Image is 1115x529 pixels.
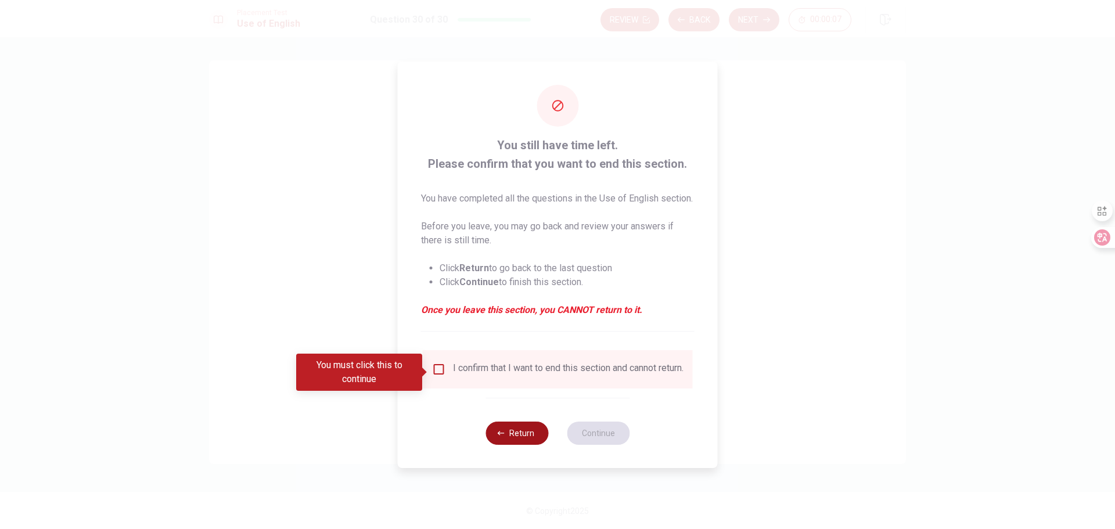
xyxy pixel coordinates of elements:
div: You must click this to continue [296,354,422,391]
p: You have completed all the questions in the Use of English section. [421,192,695,206]
strong: Return [459,262,489,274]
p: Before you leave, you may go back and review your answers if there is still time. [421,219,695,247]
span: You must click this to continue [432,362,446,376]
span: You still have time left. Please confirm that you want to end this section. [421,136,695,173]
strong: Continue [459,276,499,287]
em: Once you leave this section, you CANNOT return to it. [421,303,695,317]
button: Continue [567,422,630,445]
div: I confirm that I want to end this section and cannot return. [453,362,684,376]
li: Click to go back to the last question [440,261,695,275]
button: Return [485,422,548,445]
li: Click to finish this section. [440,275,695,289]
